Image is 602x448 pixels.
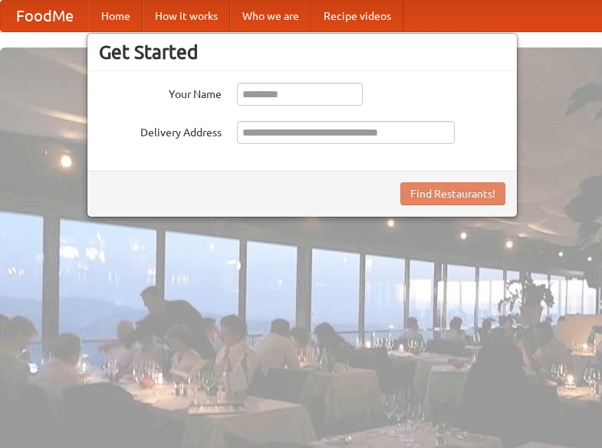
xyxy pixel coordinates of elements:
[311,1,403,31] a: Recipe videos
[99,41,505,64] h3: Get Started
[143,1,230,31] a: How it works
[400,182,505,205] button: Find Restaurants!
[99,83,222,102] label: Your Name
[1,1,89,31] a: FoodMe
[89,1,143,31] a: Home
[99,121,222,140] label: Delivery Address
[230,1,311,31] a: Who we are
